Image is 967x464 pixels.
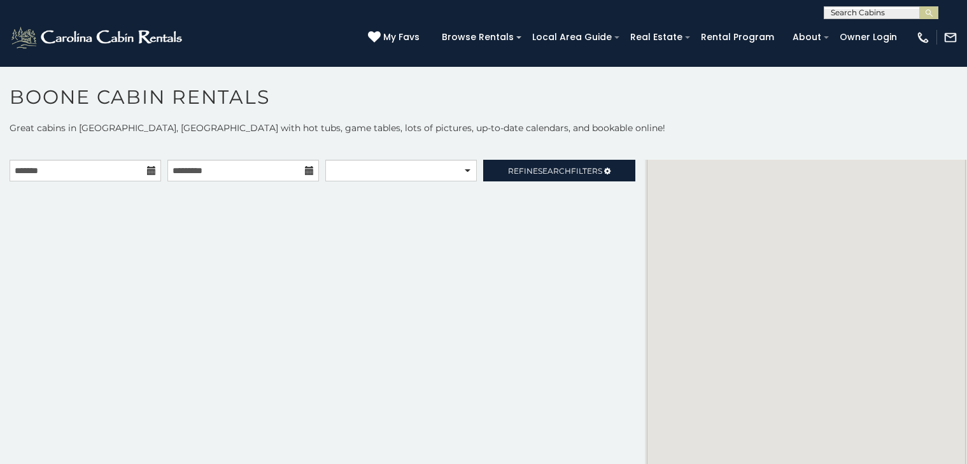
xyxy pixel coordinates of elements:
a: Real Estate [624,27,689,47]
a: Local Area Guide [526,27,618,47]
span: My Favs [383,31,420,44]
a: Browse Rentals [435,27,520,47]
a: RefineSearchFilters [483,160,635,181]
a: Rental Program [695,27,780,47]
span: Refine Filters [508,166,602,176]
img: White-1-2.png [10,25,186,50]
a: My Favs [368,31,423,45]
img: mail-regular-white.png [943,31,957,45]
span: Search [538,166,571,176]
img: phone-regular-white.png [916,31,930,45]
a: About [786,27,828,47]
a: Owner Login [833,27,903,47]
